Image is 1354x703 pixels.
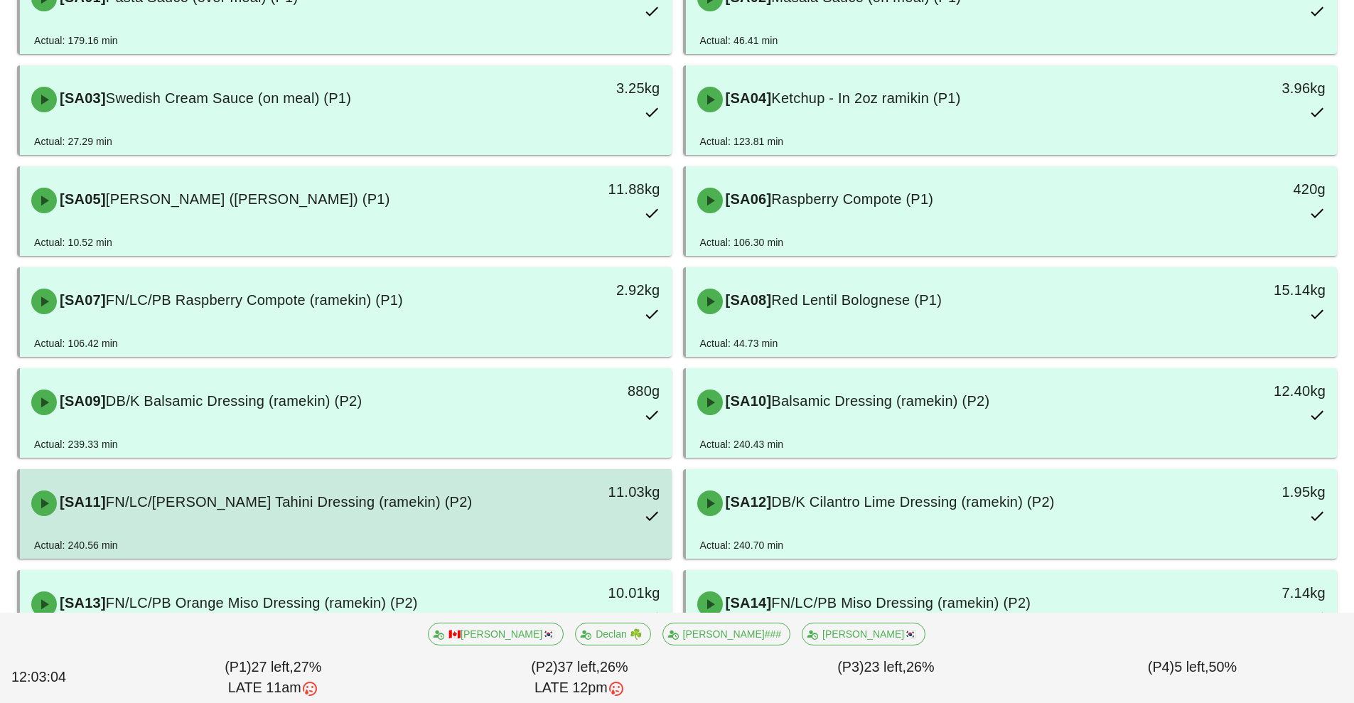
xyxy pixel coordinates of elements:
[1181,77,1326,100] div: 3.96kg
[864,659,906,675] span: 23 left,
[771,494,1054,510] span: DB/K Cilantro Lime Dressing (ramekin) (P2)
[1174,659,1208,675] span: 5 left,
[34,336,118,351] div: Actual: 106.42 min
[771,595,1031,611] span: FN/LC/PB Miso Dressing (ramekin) (P2)
[34,436,118,452] div: Actual: 239.33 min
[106,292,403,308] span: FN/LC/PB Raspberry Compote (ramekin) (P1)
[123,677,424,699] div: LATE 11am
[106,494,473,510] span: FN/LC/[PERSON_NAME] Tahini Dressing (ramekin) (P2)
[700,436,784,452] div: Actual: 240.43 min
[672,623,782,645] span: [PERSON_NAME]###
[1181,481,1326,503] div: 1.95kg
[700,134,784,149] div: Actual: 123.81 min
[34,235,112,250] div: Actual: 10.52 min
[811,623,916,645] span: [PERSON_NAME]🇰🇷
[1181,178,1326,200] div: 420g
[57,595,106,611] span: [SA13]
[57,494,106,510] span: [SA11]
[558,659,600,675] span: 37 left,
[426,654,733,702] div: (P2) 26%
[1181,581,1326,604] div: 7.14kg
[723,292,772,308] span: [SA08]
[57,393,106,409] span: [SA09]
[251,659,293,675] span: 27 left,
[515,178,660,200] div: 11.88kg
[57,191,106,207] span: [SA05]
[57,90,106,106] span: [SA03]
[723,191,772,207] span: [SA06]
[733,654,1039,702] div: (P3) 26%
[120,654,426,702] div: (P1) 27%
[106,90,351,106] span: Swedish Cream Sauce (on meal) (P1)
[515,77,660,100] div: 3.25kg
[9,664,120,691] div: 12:03:04
[515,581,660,604] div: 10.01kg
[515,279,660,301] div: 2.92kg
[437,623,554,645] span: 🇨🇦[PERSON_NAME]🇰🇷
[1039,654,1345,702] div: (P4) 50%
[515,380,660,402] div: 880g
[34,537,118,553] div: Actual: 240.56 min
[700,537,784,553] div: Actual: 240.70 min
[771,191,933,207] span: Raspberry Compote (P1)
[700,235,784,250] div: Actual: 106.30 min
[723,494,772,510] span: [SA12]
[723,595,772,611] span: [SA14]
[429,677,730,699] div: LATE 12pm
[723,90,772,106] span: [SA04]
[723,393,772,409] span: [SA10]
[106,191,390,207] span: [PERSON_NAME] ([PERSON_NAME]) (P1)
[771,292,942,308] span: Red Lentil Bolognese (P1)
[700,33,778,48] div: Actual: 46.41 min
[34,33,118,48] div: Actual: 179.16 min
[585,623,642,645] span: Declan ☘️
[515,481,660,503] div: 11.03kg
[771,90,960,106] span: Ketchup - In 2oz ramikin (P1)
[1181,279,1326,301] div: 15.14kg
[1181,380,1326,402] div: 12.40kg
[106,393,362,409] span: DB/K Balsamic Dressing (ramekin) (P2)
[106,595,418,611] span: FN/LC/PB Orange Miso Dressing (ramekin) (P2)
[34,134,112,149] div: Actual: 27.29 min
[700,336,778,351] div: Actual: 44.73 min
[771,393,989,409] span: Balsamic Dressing (ramekin) (P2)
[57,292,106,308] span: [SA07]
